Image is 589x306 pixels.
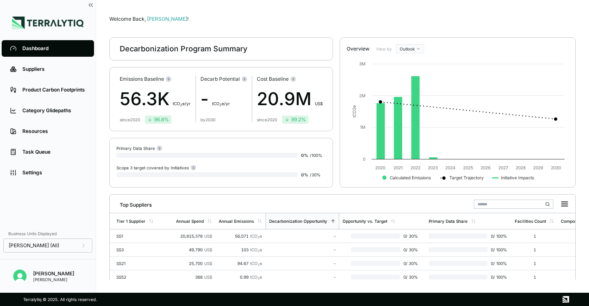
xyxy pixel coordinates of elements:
span: t CO e/yr [212,101,230,106]
div: SS1 [116,234,169,239]
span: tCO e [250,247,262,252]
div: 25,700 [176,261,212,266]
span: 0 / 100 % [488,234,508,239]
span: 0 / 30 % [400,261,422,266]
span: ! [187,16,188,22]
div: 99.2 % [285,116,306,123]
span: 0 / 30 % [400,247,422,252]
div: 20,815,378 [176,234,212,239]
span: US$ [204,234,212,239]
text: 2030 [551,165,561,170]
div: - [269,234,336,239]
span: 0 % [301,153,308,158]
div: Annual Emissions [219,219,254,224]
span: Outlook [400,46,415,51]
sub: 2 [258,277,260,280]
div: 1 [515,234,554,239]
span: tCO e [250,261,262,266]
text: 2022 [410,165,420,170]
div: - [200,86,247,112]
text: 2028 [516,165,526,170]
div: 56,071 [219,234,262,239]
span: US$ [204,261,212,266]
span: t CO e/yr [173,101,191,106]
sub: 2 [220,103,222,107]
div: Top Suppliers [113,198,152,208]
span: 0 % [301,172,308,177]
img: Logo [12,17,84,29]
div: Cost Baseline [257,76,323,82]
div: 368 [176,275,212,279]
text: tCO e [352,105,357,118]
div: 20.9M [257,86,323,112]
button: Outlook [396,44,424,53]
div: since 2020 [257,117,277,122]
span: US$ [204,275,212,279]
text: Target Trajectory [449,175,484,181]
div: 0.99 [219,275,262,279]
div: - [269,275,336,279]
div: 94.67 [219,261,262,266]
img: Mridul Gupta [13,270,27,283]
text: 2M [359,93,365,98]
sub: 2 [258,263,260,267]
text: 2021 [393,165,403,170]
text: 2027 [498,165,508,170]
span: / 100 % [310,153,322,158]
label: View by [376,46,393,51]
span: 0 / 100 % [488,275,508,279]
button: Open user button [10,266,30,286]
div: Suppliers [22,66,86,72]
div: Resources [22,128,86,135]
span: tCO e [250,234,262,239]
span: 0 / 30 % [400,275,422,279]
div: SS3 [116,247,169,252]
div: - [269,261,336,266]
span: 0 / 30 % [400,234,422,239]
span: US$ [204,247,212,252]
text: Calculated Emissions [390,175,431,180]
div: Emissions Baseline [120,76,191,82]
div: Category Glidepaths [22,107,86,114]
span: 0 / 100 % [488,247,508,252]
text: 3M [359,61,365,66]
div: SS52 [116,275,169,279]
div: 1 [515,247,554,252]
span: / 30 % [310,172,321,177]
text: 2024 [445,165,456,170]
text: 2026 [480,165,490,170]
div: Overview [347,46,369,52]
sub: 2 [180,103,182,107]
sub: 2 [258,236,260,239]
div: Settings [22,169,86,176]
div: [PERSON_NAME] [33,277,74,282]
div: - [269,247,336,252]
div: [PERSON_NAME] [33,270,74,277]
div: 1 [515,275,554,279]
text: 2025 [463,165,473,170]
div: Facilities Count [515,219,546,224]
text: 0 [363,157,365,161]
span: [PERSON_NAME] [147,16,188,22]
div: 49,790 [176,247,212,252]
div: Decarbonization Opportunity [269,219,327,224]
div: 1 [515,261,554,266]
div: Product Carbon Footprints [22,87,86,93]
div: Scope 3 target covered by Initiatives [116,164,196,171]
span: tCO e [250,275,262,279]
div: Business Units Displayed [3,229,92,239]
div: Dashboard [22,45,86,52]
text: 1M [360,125,365,130]
div: SS21 [116,261,169,266]
text: 2023 [428,165,438,170]
div: Task Queue [22,149,86,155]
span: 0 / 100 % [488,261,508,266]
div: by 2030 [200,117,215,122]
div: since 2020 [120,117,140,122]
text: 2029 [533,165,543,170]
div: 96.8 % [147,116,169,123]
tspan: 2 [352,108,357,110]
div: Opportunity vs. Target [343,219,387,224]
div: Decarbonization Program Summary [120,44,247,54]
sub: 2 [258,249,260,253]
